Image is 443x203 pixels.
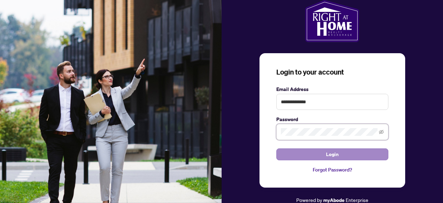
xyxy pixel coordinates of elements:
[296,197,322,203] span: Powered by
[276,166,388,174] a: Forgot Password?
[276,85,388,93] label: Email Address
[276,115,388,123] label: Password
[276,67,388,77] h3: Login to your account
[346,197,368,203] span: Enterprise
[379,129,384,134] span: eye-invisible
[326,149,339,160] span: Login
[276,148,388,160] button: Login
